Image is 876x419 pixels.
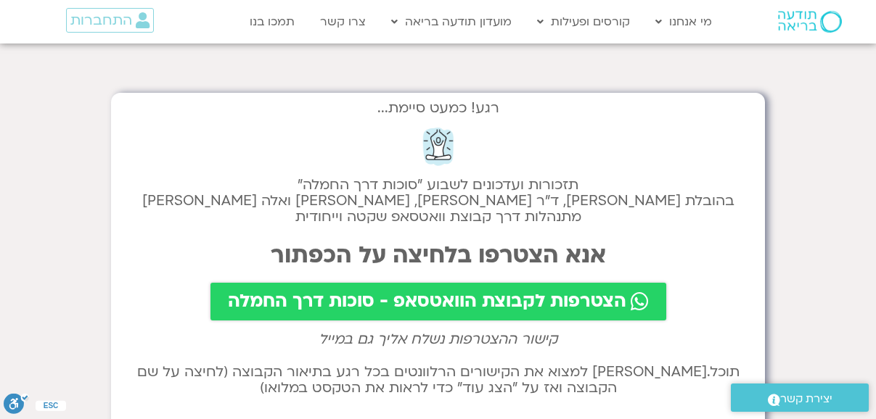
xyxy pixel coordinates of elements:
a: תמכו בנו [242,8,302,36]
h2: תוכל.[PERSON_NAME] למצוא את הקישורים הרלוונטים בכל רגע בתיאור הקבוצה (לחיצה על שם הקבוצה ואז על ״... [126,364,750,396]
a: יצירת קשר [731,383,869,412]
a: צרו קשר [313,8,373,36]
a: מועדון תודעה בריאה [384,8,519,36]
span: הצטרפות לקבוצת הוואטסאפ - סוכות דרך החמלה [228,291,626,312]
span: יצירת קשר [780,389,832,409]
a: הצטרפות לקבוצת הוואטסאפ - סוכות דרך החמלה [210,283,666,320]
a: מי אנחנו [648,8,719,36]
h2: אנא הצטרפו בלחיצה על הכפתור [126,242,750,268]
img: תודעה בריאה [778,11,842,33]
a: התחברות [66,8,154,33]
h2: תזכורות ועדכונים לשבוע "סוכות דרך החמלה" בהובלת [PERSON_NAME], ד״ר [PERSON_NAME], [PERSON_NAME] ו... [126,177,750,225]
a: קורסים ופעילות [530,8,637,36]
h2: רגע! כמעט סיימת... [126,107,750,109]
span: התחברות [70,12,132,28]
h2: קישור ההצטרפות נשלח אליך גם במייל [126,331,750,347]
